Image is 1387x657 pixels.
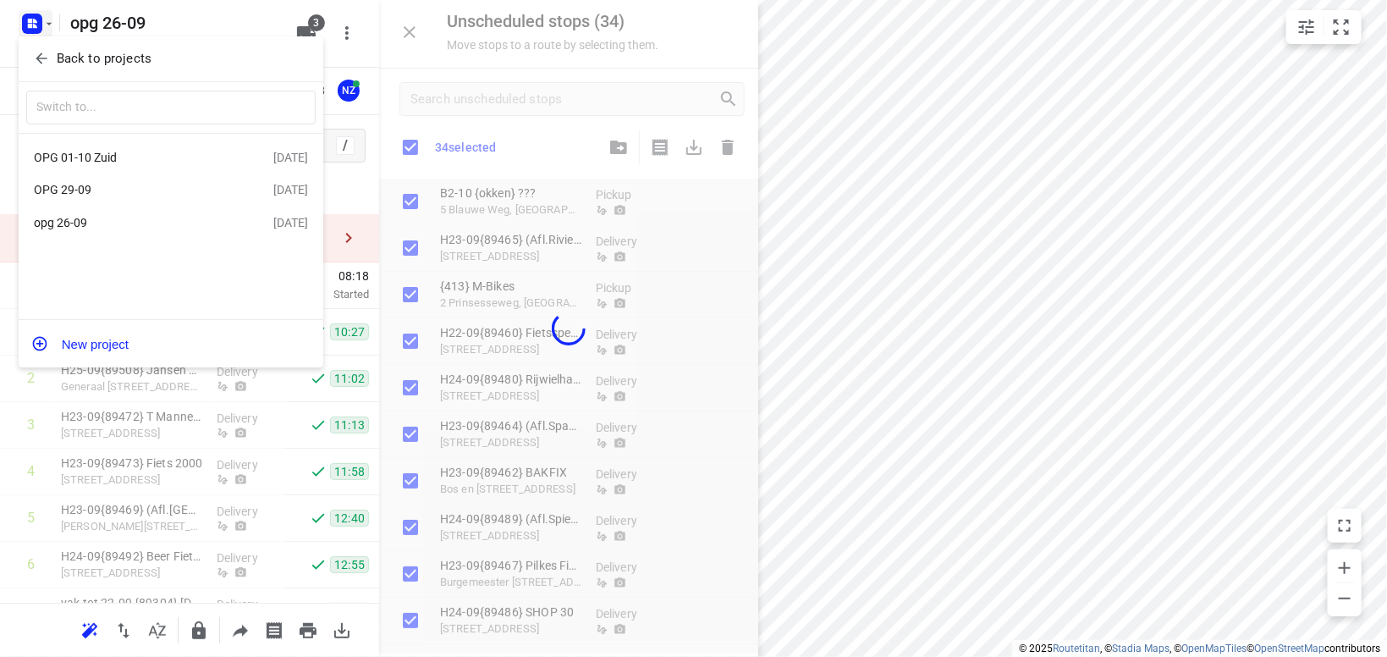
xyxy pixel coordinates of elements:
div: OPG 01-10 Zuid [34,151,228,164]
div: OPG 29-09[DATE] [19,174,323,207]
div: [DATE] [273,183,308,196]
div: opg 26-09[DATE] [19,207,323,240]
div: opg 26-09 [34,216,228,229]
div: [DATE] [273,216,308,229]
div: [DATE] [273,151,308,164]
input: Switch to... [26,91,316,125]
p: Back to projects [57,49,151,69]
button: Back to projects [26,45,316,73]
button: New project [19,327,323,361]
div: OPG 01-10 Zuid[DATE] [19,141,323,174]
div: OPG 29-09 [34,183,228,196]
